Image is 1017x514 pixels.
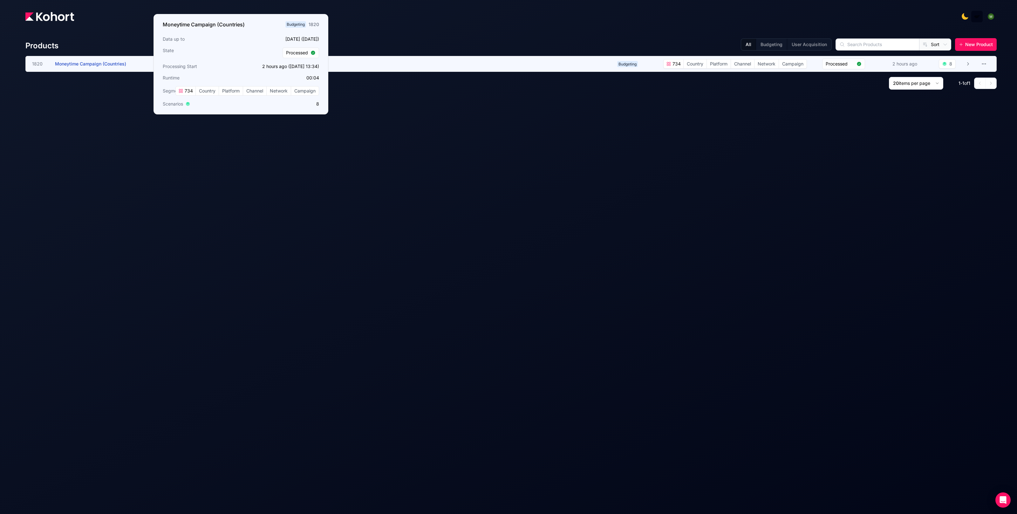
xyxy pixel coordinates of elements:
span: Processed [286,50,308,56]
img: logo_MoneyTimeLogo_1_20250619094856634230.png [974,13,980,20]
span: Platform [707,59,731,68]
div: Open Intercom Messenger [995,492,1011,508]
span: Segments [163,88,184,94]
h3: State [163,47,239,58]
h3: Runtime [163,75,239,81]
span: 1 [959,80,960,86]
span: Moneytime Campaign (Countries) [55,61,126,66]
span: Network [754,59,779,68]
span: Sort [931,41,939,48]
span: Platform [219,86,243,95]
div: 2 hours ago [891,59,918,68]
span: - [960,80,962,86]
div: 1820 [309,21,319,28]
span: Country [684,59,706,68]
span: 734 [671,61,681,67]
h3: Data up to [163,36,239,42]
span: Scenarios [163,101,183,107]
h3: Moneytime Campaign (Countries) [163,21,245,28]
button: All [741,39,756,50]
p: [DATE] ([DATE]) [243,36,319,42]
span: 1820 [32,61,47,67]
span: Campaign [291,86,319,95]
div: 8 [949,61,952,67]
span: 1 [968,80,970,86]
span: Network [267,86,291,95]
app-duration-counter: 00:04 [306,75,319,80]
h3: Processing Start [163,63,239,70]
span: Budgeting [285,21,306,28]
span: Channel [243,86,266,95]
button: New Product [955,38,997,51]
span: 734 [183,88,193,94]
button: 20items per page [889,77,943,90]
span: Campaign [779,59,807,68]
p: 8 [243,101,319,107]
h4: Products [25,41,58,51]
button: Budgeting [756,39,787,50]
p: 2 hours ago ([DATE] 13:34) [243,63,319,70]
span: items per page [899,80,930,86]
span: 20 [893,80,899,86]
a: 1820Moneytime Campaign (Countries)Budgeting734CountryPlatformChannelNetworkCampaignProcessed2 hou... [32,56,970,72]
span: 1 [962,80,964,86]
span: Budgeting [617,61,638,67]
input: Search Products [836,39,919,50]
span: Country [196,86,219,95]
span: New Product [965,41,993,48]
button: User Acquisition [787,39,831,50]
span: Processed [826,61,854,67]
img: Kohort logo [25,12,74,21]
span: Channel [731,59,754,68]
span: of [964,80,968,86]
